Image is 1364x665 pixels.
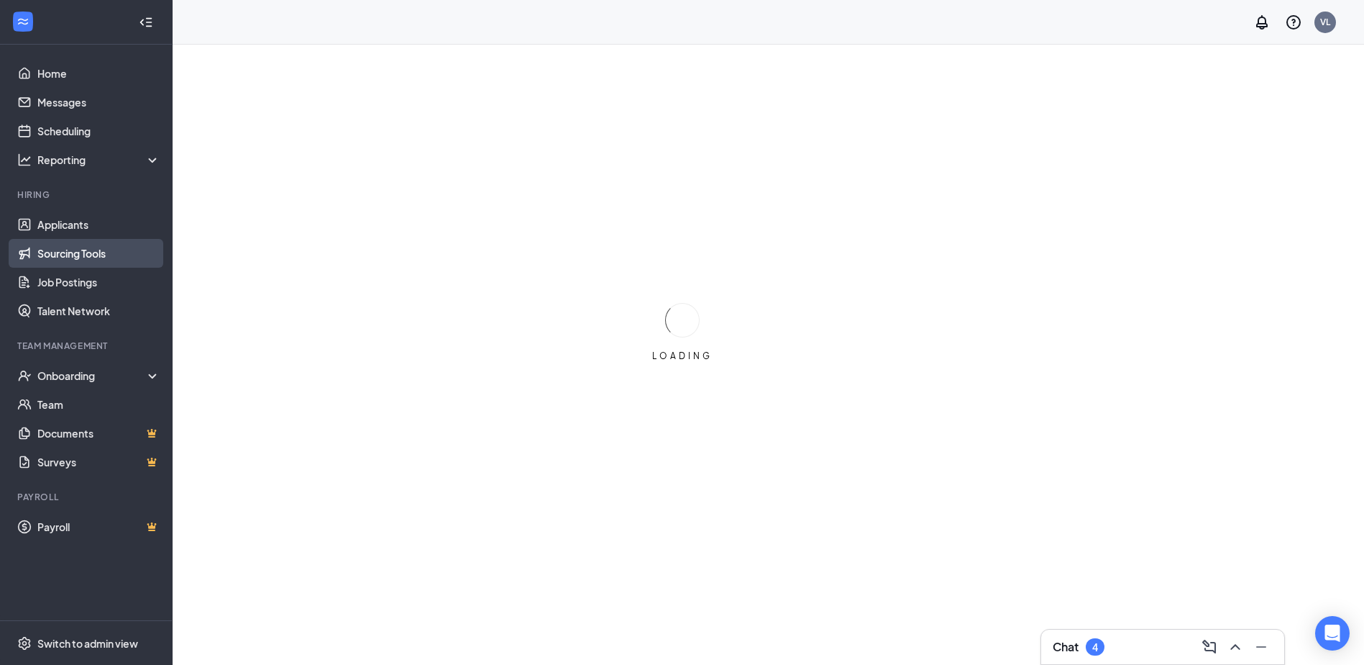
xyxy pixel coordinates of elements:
button: Minimize [1250,635,1273,659]
h3: Chat [1053,639,1079,655]
a: Team [37,390,160,419]
a: SurveysCrown [37,448,160,476]
div: Reporting [37,153,161,167]
a: Scheduling [37,117,160,145]
button: ChevronUp [1224,635,1247,659]
div: Open Intercom Messenger [1315,616,1350,651]
div: LOADING [646,350,718,362]
svg: Analysis [17,153,32,167]
div: Hiring [17,189,157,201]
svg: WorkstreamLogo [16,14,30,29]
a: PayrollCrown [37,512,160,541]
a: DocumentsCrown [37,419,160,448]
svg: Settings [17,636,32,651]
button: ComposeMessage [1198,635,1221,659]
a: Messages [37,88,160,117]
a: Talent Network [37,297,160,325]
svg: ChevronUp [1227,638,1244,656]
div: 4 [1092,641,1098,653]
svg: ComposeMessage [1201,638,1218,656]
svg: QuestionInfo [1285,14,1302,31]
div: VL [1320,16,1330,28]
svg: Minimize [1253,638,1270,656]
a: Job Postings [37,268,160,297]
a: Home [37,59,160,88]
div: Onboarding [37,368,148,383]
a: Applicants [37,210,160,239]
a: Sourcing Tools [37,239,160,268]
svg: Collapse [139,15,153,30]
svg: UserCheck [17,368,32,383]
div: Payroll [17,491,157,503]
div: Team Management [17,340,157,352]
div: Switch to admin view [37,636,138,651]
svg: Notifications [1253,14,1271,31]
